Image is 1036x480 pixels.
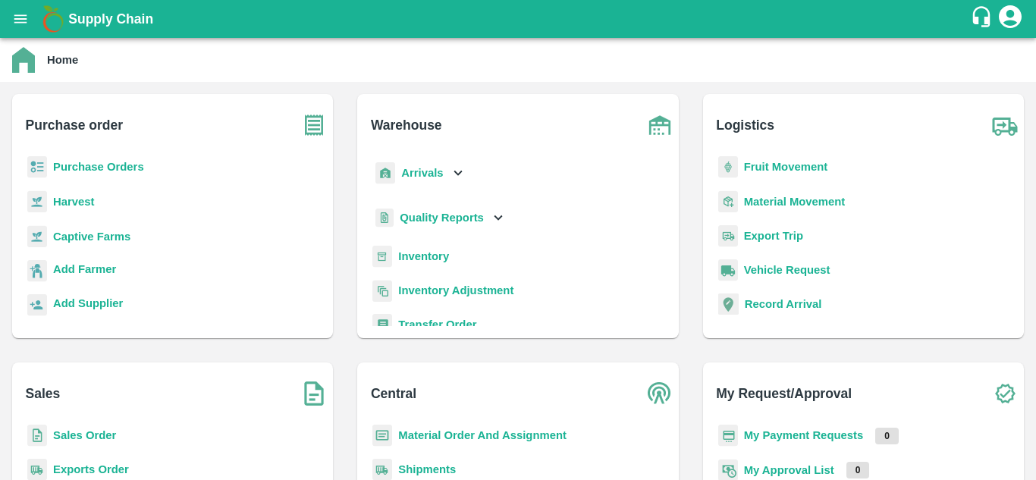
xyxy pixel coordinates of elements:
[846,462,870,478] p: 0
[26,115,123,136] b: Purchase order
[401,167,443,179] b: Arrivals
[27,260,47,282] img: farmer
[398,463,456,475] a: Shipments
[986,106,1024,144] img: truck
[400,212,484,224] b: Quality Reports
[744,230,803,242] a: Export Trip
[744,264,830,276] a: Vehicle Request
[718,259,738,281] img: vehicle
[53,295,123,315] a: Add Supplier
[718,190,738,213] img: material
[875,428,899,444] p: 0
[53,429,116,441] a: Sales Order
[718,156,738,178] img: fruit
[372,156,466,190] div: Arrivals
[371,383,416,404] b: Central
[744,464,834,476] a: My Approval List
[398,250,449,262] a: Inventory
[398,318,476,331] a: Transfer Order
[372,246,392,268] img: whInventory
[718,425,738,447] img: payment
[372,202,507,234] div: Quality Reports
[68,11,153,27] b: Supply Chain
[372,425,392,447] img: centralMaterial
[997,3,1024,35] div: account of current user
[375,162,395,184] img: whArrival
[26,383,61,404] b: Sales
[295,375,333,413] img: soSales
[27,425,47,447] img: sales
[744,429,864,441] a: My Payment Requests
[718,293,739,315] img: recordArrival
[27,225,47,248] img: harvest
[372,314,392,336] img: whTransfer
[27,294,47,316] img: supplier
[641,106,679,144] img: warehouse
[53,263,116,275] b: Add Farmer
[53,297,123,309] b: Add Supplier
[718,225,738,247] img: delivery
[12,47,35,73] img: home
[3,2,38,36] button: open drawer
[986,375,1024,413] img: check
[716,383,852,404] b: My Request/Approval
[27,156,47,178] img: reciept
[375,209,394,227] img: qualityReport
[641,375,679,413] img: central
[53,463,129,475] a: Exports Order
[295,106,333,144] img: purchase
[53,231,130,243] a: Captive Farms
[398,284,513,296] a: Inventory Adjustment
[371,115,442,136] b: Warehouse
[53,161,144,173] a: Purchase Orders
[744,196,846,208] a: Material Movement
[68,8,970,30] a: Supply Chain
[716,115,774,136] b: Logistics
[53,261,116,281] a: Add Farmer
[47,54,78,66] b: Home
[398,429,567,441] a: Material Order And Assignment
[27,190,47,213] img: harvest
[53,196,94,208] a: Harvest
[372,280,392,302] img: inventory
[744,161,828,173] a: Fruit Movement
[38,4,68,34] img: logo
[970,5,997,33] div: customer-support
[745,298,822,310] a: Record Arrival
